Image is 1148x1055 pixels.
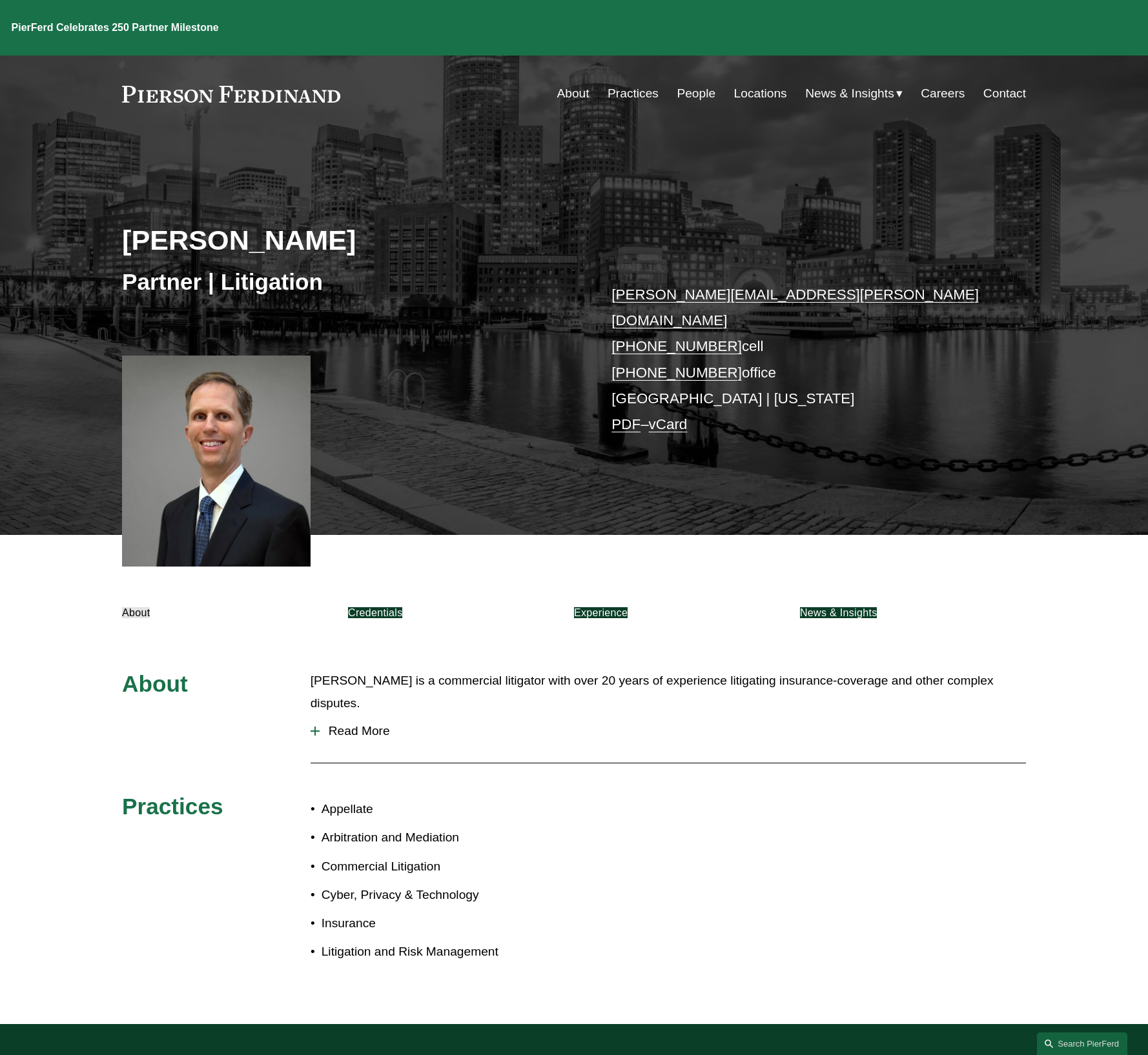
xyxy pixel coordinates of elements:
[557,81,589,106] a: About
[649,416,688,432] a: vCard
[805,81,903,106] a: folder dropdown
[611,282,988,438] p: cell office [GEOGRAPHIC_DATA] | [US_STATE] –
[122,607,150,618] a: About
[320,724,1026,738] span: Read More
[1037,1032,1127,1055] a: Search this site
[983,81,1026,106] a: Contact
[311,714,1026,748] button: Read More
[122,268,574,296] h3: Partner | Litigation
[805,83,894,105] span: News & Insights
[322,884,574,907] p: Cyber, Privacy & Technology
[608,81,659,106] a: Practices
[348,607,402,618] a: Credentials
[574,607,628,618] a: Experience
[800,607,877,618] a: News & Insights
[611,416,641,432] a: PDF
[322,941,574,963] p: Litigation and Risk Management
[322,798,574,821] p: Appellate
[611,338,742,354] a: [PHONE_NUMBER]
[311,670,1026,714] p: [PERSON_NAME] is a commercial litigator with over 20 years of experience litigating insurance-cov...
[611,365,742,381] a: [PHONE_NUMBER]
[921,81,965,106] a: Careers
[122,671,188,696] span: About
[677,81,715,106] a: People
[322,856,574,878] p: Commercial Litigation
[122,794,223,819] span: Practices
[611,286,979,328] a: [PERSON_NAME][EMAIL_ADDRESS][PERSON_NAME][DOMAIN_NAME]
[122,223,574,257] h2: [PERSON_NAME]
[322,912,574,935] p: Insurance
[12,22,219,33] strong: PierFerd Celebrates 250 Partner Milestone
[322,827,574,849] p: Arbitration and Mediation
[734,81,787,106] a: Locations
